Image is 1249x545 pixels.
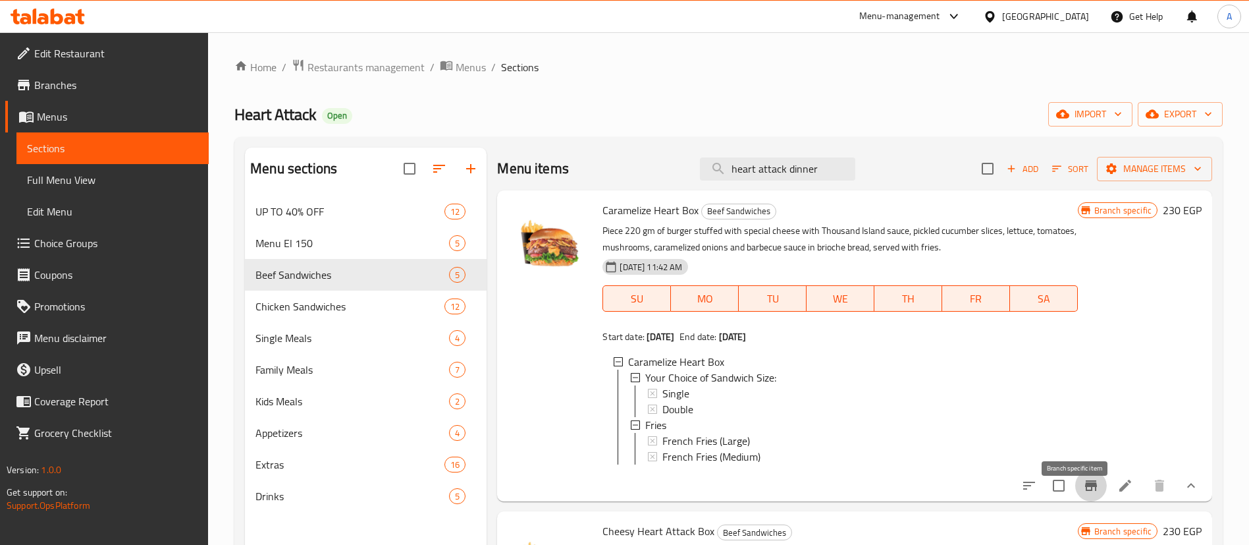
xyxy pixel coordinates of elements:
a: Restaurants management [292,59,425,76]
div: Beef Sandwiches5 [245,259,487,291]
button: Add [1001,159,1044,179]
div: items [444,204,465,219]
div: [GEOGRAPHIC_DATA] [1002,9,1089,24]
span: Branches [34,77,198,93]
span: Edit Menu [27,204,198,219]
span: Menus [456,59,486,75]
span: SA [1015,289,1073,308]
span: Add item [1001,159,1044,179]
span: Sections [501,59,539,75]
span: French Fries (Medium) [662,449,760,465]
h2: Menu sections [250,159,337,179]
span: TH [880,289,937,308]
div: UP TO 40% OFF12 [245,196,487,227]
b: [DATE] [647,328,674,345]
div: Family Meals7 [245,354,487,386]
span: Single Meals [255,330,449,346]
span: 16 [445,459,465,471]
span: TU [744,289,801,308]
span: Version: [7,461,39,478]
span: Sort [1052,161,1088,177]
span: Menus [37,109,198,125]
span: Double [662,401,693,417]
span: Drinks [255,488,449,504]
span: Choice Groups [34,235,198,251]
span: Kids Meals [255,393,449,409]
span: Chicken Sandwiches [255,299,444,314]
div: Single Meals4 [245,322,487,354]
div: items [449,393,465,409]
div: Beef Sandwiches [701,204,776,219]
span: Promotions [34,299,198,314]
button: show more [1175,470,1207,502]
span: Full Menu View [27,172,198,188]
span: import [1059,106,1122,123]
span: Start date: [602,328,645,345]
li: / [430,59,435,75]
span: Select all sections [396,155,423,183]
span: Cheesy Heart Attack Box [602,521,714,541]
a: Menu disclaimer [5,322,209,354]
span: Add [1005,161,1040,177]
nav: breadcrumb [234,59,1223,76]
button: delete [1144,470,1175,502]
button: Manage items [1097,157,1212,181]
span: Branch specific [1089,204,1157,217]
p: Piece 220 gm of burger stuffed with special cheese with Thousand Island sauce, pickled cucumber s... [602,223,1077,256]
span: UP TO 40% OFF [255,204,444,219]
div: items [449,235,465,251]
span: Edit Restaurant [34,45,198,61]
nav: Menu sections [245,190,487,517]
span: Get support on: [7,484,67,501]
span: Upsell [34,362,198,378]
input: search [700,158,855,181]
button: TH [874,285,942,312]
span: [DATE] 11:42 AM [614,261,687,273]
span: Branch specific [1089,525,1157,538]
button: sort-choices [1013,470,1045,502]
h6: 230 EGP [1163,522,1202,540]
button: SA [1010,285,1078,312]
h6: 230 EGP [1163,201,1202,219]
span: 7 [450,364,465,376]
span: Select section [974,155,1001,183]
span: Restaurants management [307,59,425,75]
span: Heart Attack [234,100,317,129]
span: 1.0.0 [41,461,61,478]
span: MO [676,289,733,308]
span: Beef Sandwiches [255,267,449,283]
div: Menu El 150 [255,235,449,251]
div: Drinks5 [245,480,487,512]
span: 4 [450,427,465,440]
span: Open [322,110,352,121]
span: WE [812,289,869,308]
span: Select to update [1045,472,1073,500]
div: Extras [255,457,444,473]
a: Branches [5,69,209,101]
h2: Menu items [497,159,569,179]
div: Appetizers [255,425,449,441]
span: 5 [450,490,465,503]
button: Sort [1049,159,1092,179]
span: Beef Sandwiches [702,204,776,219]
span: Beef Sandwiches [718,525,791,540]
span: Coverage Report [34,393,198,409]
button: WE [807,285,874,312]
span: Sort sections [423,153,455,185]
a: Sections [16,132,209,164]
a: Edit Restaurant [5,38,209,69]
span: Fries [645,417,666,433]
div: items [449,362,465,378]
button: Branch-specific-item [1075,470,1107,502]
span: 12 [445,206,465,218]
a: Full Menu View [16,164,209,196]
div: items [449,267,465,283]
a: Coupons [5,259,209,291]
div: Beef Sandwiches [717,525,792,540]
img: Caramelize Heart Box [508,201,592,285]
a: Coverage Report [5,386,209,417]
span: export [1148,106,1212,123]
span: FR [947,289,1005,308]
